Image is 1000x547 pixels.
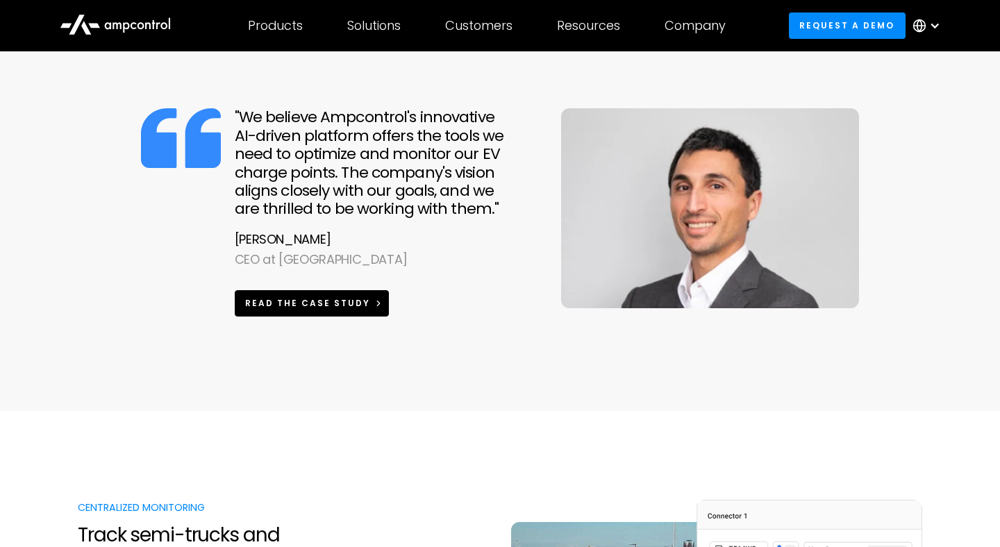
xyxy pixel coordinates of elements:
div: Resources [557,18,620,33]
h2: "We believe Ampcontrol's innovative AI-driven platform offers the tools we need to optimize and m... [235,108,539,218]
div: Solutions [347,18,401,33]
div: [PERSON_NAME] [235,230,539,250]
div: Products [248,18,303,33]
div: Company [665,18,726,33]
div: Centralized Monitoring [78,500,407,515]
div: CEO at [GEOGRAPHIC_DATA] [235,250,539,270]
div: Customers [445,18,512,33]
span: Read the case study [245,297,370,309]
a: Read the case study [235,290,390,316]
a: Request a demo [789,12,906,38]
img: quote icon [141,108,220,168]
